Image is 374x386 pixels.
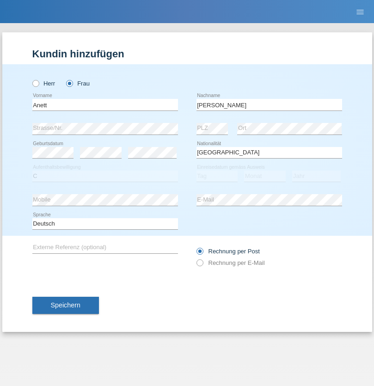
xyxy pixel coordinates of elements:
label: Rechnung per Post [196,248,260,255]
button: Speichern [32,297,99,314]
a: menu [351,9,369,14]
h1: Kundin hinzufügen [32,48,342,60]
input: Rechnung per E-Mail [196,259,202,271]
i: menu [356,7,365,17]
input: Herr [32,80,38,86]
input: Frau [66,80,72,86]
input: Rechnung per Post [196,248,202,259]
span: Speichern [51,301,80,309]
label: Frau [66,80,90,87]
label: Rechnung per E-Mail [196,259,265,266]
label: Herr [32,80,55,87]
